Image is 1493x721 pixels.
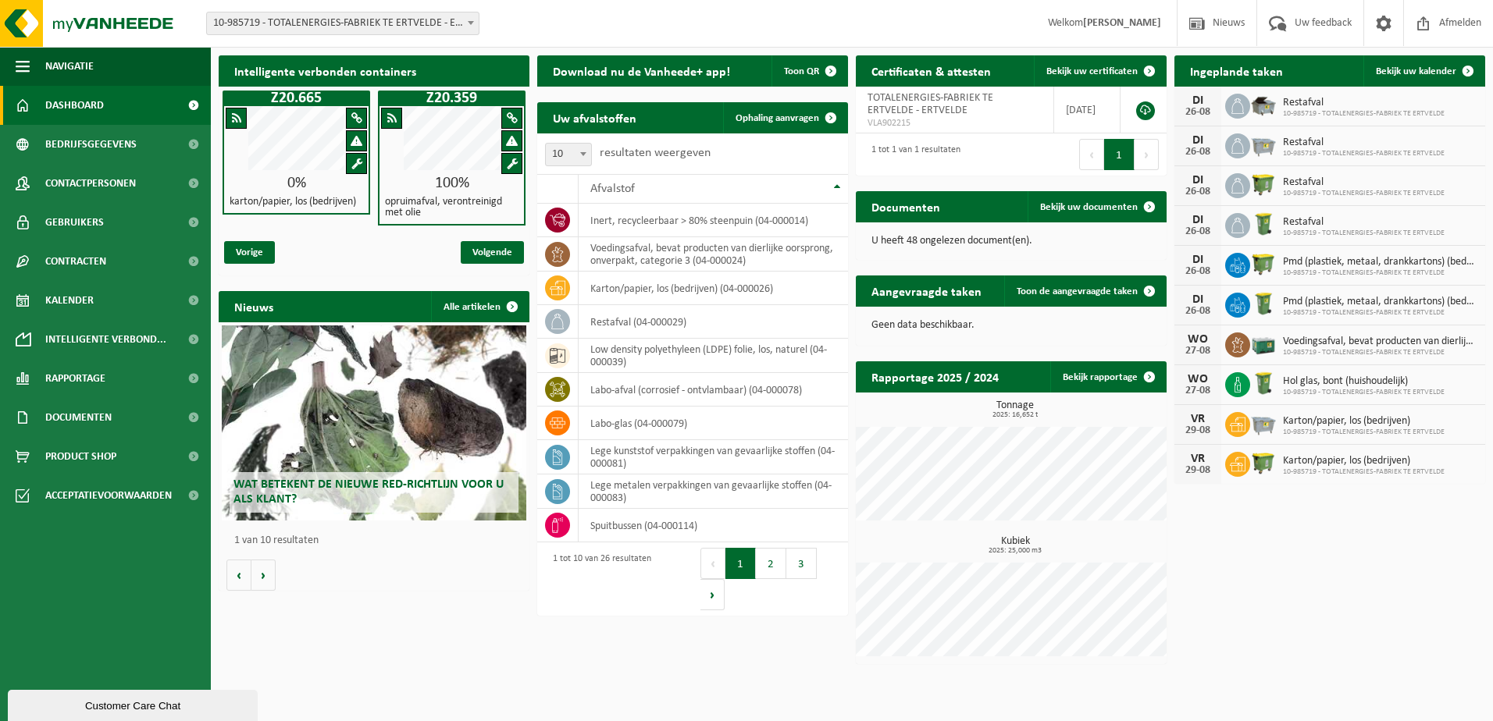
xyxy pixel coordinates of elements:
span: 10-985719 - TOTALENERGIES-FABRIEK TE ERTVELDE [1283,189,1445,198]
div: 100% [379,176,524,191]
button: Vorige [226,559,251,591]
span: Gebruikers [45,203,104,242]
span: Bekijk uw certificaten [1046,66,1138,76]
span: Vorige [224,241,275,264]
div: 26-08 [1182,266,1213,277]
h2: Rapportage 2025 / 2024 [856,361,1014,392]
td: restafval (04-000029) [579,305,848,339]
label: resultaten weergeven [600,147,711,159]
div: 26-08 [1182,107,1213,118]
a: Bekijk uw documenten [1028,191,1165,222]
span: Ophaling aanvragen [736,113,819,123]
span: 10-985719 - TOTALENERGIES-FABRIEK TE ERTVELDE [1283,428,1445,437]
a: Bekijk rapportage [1050,361,1165,392]
strong: [PERSON_NAME] [1083,17,1161,29]
span: Toon QR [784,66,819,76]
span: 10-985719 - TOTALENERGIES-FABRIEK TE ERTVELDE [1283,467,1445,477]
td: inert, recycleerbaar > 80% steenpuin (04-000014) [579,204,848,237]
span: Restafval [1283,137,1445,149]
td: labo-afval (corrosief - ontvlambaar) (04-000078) [579,373,848,407]
a: Bekijk uw kalender [1363,55,1484,87]
span: 2025: 16,652 t [864,411,1167,419]
span: Bekijk uw documenten [1040,202,1138,212]
span: TOTALENERGIES-FABRIEK TE ERTVELDE - ERTVELDE [868,92,993,116]
span: Dashboard [45,86,104,125]
td: lege kunststof verpakkingen van gevaarlijke stoffen (04-000081) [579,440,848,474]
button: Toon QR [771,55,846,87]
div: DI [1182,214,1213,226]
span: Navigatie [45,47,94,86]
span: Pmd (plastiek, metaal, drankkartons) (bedrijven) [1283,296,1477,308]
td: voedingsafval, bevat producten van dierlijke oorsprong, onverpakt, categorie 3 (04-000024) [579,237,848,272]
button: 3 [786,548,817,579]
div: 29-08 [1182,465,1213,476]
span: Product Shop [45,437,116,476]
h2: Uw afvalstoffen [537,102,652,133]
span: Restafval [1283,176,1445,189]
span: Acceptatievoorwaarden [45,476,172,515]
h2: Ingeplande taken [1174,55,1299,86]
a: Bekijk uw certificaten [1034,55,1165,87]
span: Voedingsafval, bevat producten van dierlijke oorsprong, onverpakt, categorie 3 [1283,336,1477,348]
div: 0% [224,176,369,191]
button: 1 [1104,139,1135,170]
h3: Kubiek [864,536,1167,555]
button: Volgende [251,559,276,591]
img: WB-0240-HPE-GN-50 [1250,370,1277,396]
a: Toon de aangevraagde taken [1004,275,1165,307]
span: 10-985719 - TOTALENERGIES-FABRIEK TE ERTVELDE [1283,388,1445,397]
span: Afvalstof [590,183,635,195]
div: 27-08 [1182,346,1213,357]
img: WB-2500-GAL-GY-01 [1250,410,1277,436]
div: DI [1182,174,1213,186]
h4: opruimafval, verontreinigd met olie [385,197,518,218]
span: Bedrijfsgegevens [45,125,137,164]
h2: Download nu de Vanheede+ app! [537,55,746,86]
div: DI [1182,94,1213,107]
a: Ophaling aanvragen [723,102,846,133]
div: WO [1182,333,1213,346]
span: Kalender [45,281,94,320]
span: Rapportage [45,359,105,398]
h4: karton/papier, los (bedrijven) [230,197,356,208]
td: karton/papier, los (bedrijven) (04-000026) [579,272,848,305]
img: WB-1100-HPE-GN-50 [1250,250,1277,277]
div: 26-08 [1182,186,1213,197]
span: 10-985719 - TOTALENERGIES-FABRIEK TE ERTVELDE [1283,229,1445,238]
img: WB-1100-HPE-GN-50 [1250,171,1277,197]
span: 10-985719 - TOTALENERGIES-FABRIEK TE ERTVELDE [1283,149,1445,158]
span: 10-985719 - TOTALENERGIES-FABRIEK TE ERTVELDE [1283,308,1477,318]
h2: Aangevraagde taken [856,275,997,306]
span: Restafval [1283,216,1445,229]
div: 26-08 [1182,226,1213,237]
span: Contactpersonen [45,164,136,203]
span: 10 [545,143,592,166]
iframe: chat widget [8,687,261,721]
img: WB-1100-HPE-GN-50 [1250,449,1277,476]
h1: Z20.359 [382,91,522,106]
span: Bekijk uw kalender [1376,66,1456,76]
span: Toon de aangevraagde taken [1017,286,1138,297]
img: PB-LB-0680-HPE-GN-01 [1250,330,1277,357]
div: DI [1182,254,1213,266]
img: WB-0240-HPE-GN-50 [1250,290,1277,317]
span: Volgende [461,241,524,264]
button: Next [700,579,725,610]
p: Geen data beschikbaar. [871,320,1151,331]
button: 1 [725,548,756,579]
span: Documenten [45,398,112,437]
h3: Tonnage [864,400,1167,419]
button: Next [1135,139,1159,170]
div: 26-08 [1182,147,1213,158]
span: Intelligente verbond... [45,320,166,359]
span: Karton/papier, los (bedrijven) [1283,455,1445,467]
span: Karton/papier, los (bedrijven) [1283,415,1445,428]
div: WO [1182,373,1213,385]
span: 10-985719 - TOTALENERGIES-FABRIEK TE ERTVELDE [1283,109,1445,119]
span: Hol glas, bont (huishoudelijk) [1283,375,1445,388]
h2: Certificaten & attesten [856,55,1007,86]
button: Previous [700,548,725,579]
div: DI [1182,293,1213,306]
p: 1 van 10 resultaten [234,535,522,546]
